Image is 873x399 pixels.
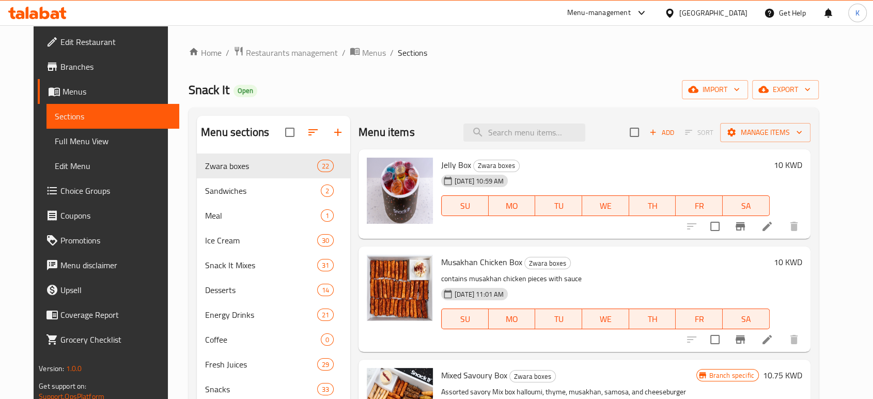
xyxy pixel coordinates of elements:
[321,185,334,197] div: items
[727,198,766,213] span: SA
[582,309,629,329] button: WE
[633,198,672,213] span: TH
[38,29,179,54] a: Edit Restaurant
[321,186,333,196] span: 2
[325,120,350,145] button: Add section
[226,47,229,59] li: /
[205,185,321,197] div: Sandwiches
[317,234,334,247] div: items
[60,333,171,346] span: Grocery Checklist
[46,104,179,129] a: Sections
[358,125,415,140] h2: Menu items
[782,214,806,239] button: delete
[704,216,726,237] span: Select to update
[197,203,350,228] div: Meal1
[60,284,171,296] span: Upsell
[855,7,860,19] span: K
[317,358,334,371] div: items
[586,198,625,213] span: WE
[233,46,338,59] a: Restaurants management
[450,289,508,299] span: [DATE] 11:01 AM
[197,228,350,253] div: Ice Cream30
[524,257,571,269] div: Zwara boxes
[680,312,719,327] span: FR
[205,259,317,271] span: Snack It Mixes
[367,158,433,224] img: Jelly Box
[55,135,171,147] span: Full Menu View
[682,80,748,99] button: import
[680,198,719,213] span: FR
[629,309,676,329] button: TH
[38,228,179,253] a: Promotions
[782,327,806,352] button: delete
[197,253,350,278] div: Snack It Mixes31
[38,54,179,79] a: Branches
[474,160,519,172] span: Zwara boxes
[362,47,386,59] span: Menus
[60,309,171,321] span: Coverage Report
[197,302,350,327] div: Energy Drinks21
[46,129,179,154] a: Full Menu View
[189,47,222,59] a: Home
[676,309,723,329] button: FR
[189,78,229,101] span: Snack It
[586,312,625,327] span: WE
[704,329,726,350] span: Select to update
[441,254,522,270] span: Musakhan Chicken Box
[205,234,317,247] span: Ice Cream
[342,47,346,59] li: /
[774,255,802,269] h6: 10 KWD
[318,310,333,320] span: 21
[705,371,758,380] span: Branch specific
[38,253,179,278] a: Menu disclaimer
[63,85,171,98] span: Menus
[509,370,556,382] div: Zwara boxes
[321,209,334,222] div: items
[539,198,578,213] span: TU
[55,160,171,172] span: Edit Menu
[450,176,508,186] span: [DATE] 10:59 AM
[318,360,333,370] span: 29
[390,47,394,59] li: /
[233,85,257,97] div: Open
[720,123,810,142] button: Manage items
[66,362,82,375] span: 1.0.0
[38,278,179,302] a: Upsell
[727,312,766,327] span: SA
[39,379,86,393] span: Get support on:
[318,285,333,295] span: 14
[205,209,321,222] div: Meal
[205,358,317,371] span: Fresh Juices
[318,236,333,245] span: 30
[321,335,333,345] span: 0
[723,195,770,216] button: SA
[493,198,532,213] span: MO
[318,161,333,171] span: 22
[60,259,171,271] span: Menu disclaimer
[233,86,257,95] span: Open
[301,120,325,145] span: Sort sections
[38,203,179,228] a: Coupons
[246,47,338,59] span: Restaurants management
[205,333,321,346] span: Coffee
[38,79,179,104] a: Menus
[197,352,350,377] div: Fresh Juices29
[441,157,471,173] span: Jelly Box
[441,367,507,383] span: Mixed Savoury Box
[760,83,810,96] span: export
[398,47,427,59] span: Sections
[493,312,532,327] span: MO
[525,257,570,269] span: Zwara boxes
[205,309,317,321] div: Energy Drinks
[60,209,171,222] span: Coupons
[39,362,64,375] span: Version:
[752,80,819,99] button: export
[38,327,179,352] a: Grocery Checklist
[761,220,773,233] a: Edit menu item
[582,195,629,216] button: WE
[774,158,802,172] h6: 10 KWD
[690,83,740,96] span: import
[321,333,334,346] div: items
